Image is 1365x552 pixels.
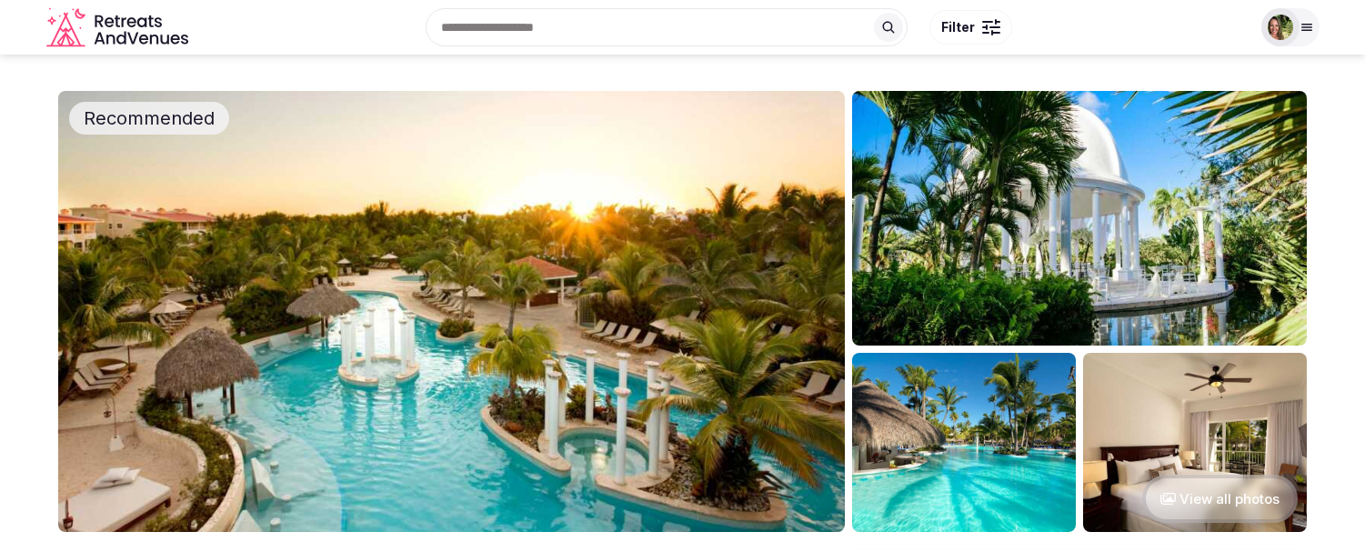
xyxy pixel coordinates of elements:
span: Recommended [76,105,222,131]
div: Recommended [69,102,229,135]
button: Filter [929,10,1012,45]
img: Venue gallery photo [852,353,1076,532]
svg: Retreats and Venues company logo [46,7,192,48]
img: Shay Tippie [1268,15,1293,40]
img: Venue gallery photo [1083,353,1307,532]
button: View all photos [1142,475,1298,523]
a: Visit the homepage [46,7,192,48]
span: Filter [941,18,975,36]
img: Venue gallery photo [852,91,1307,346]
img: Venue cover photo [58,91,845,532]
